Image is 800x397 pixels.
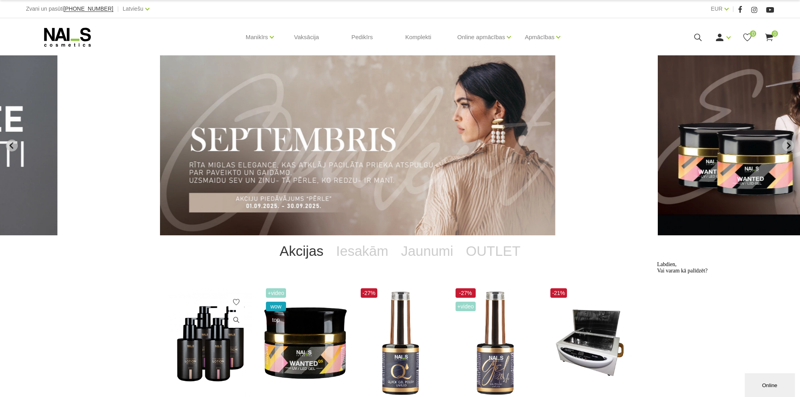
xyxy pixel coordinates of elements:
a: Online apmācības [457,21,505,53]
span: 0 [750,30,756,37]
span: -27% [361,288,378,298]
li: 2 of 11 [160,55,640,235]
span: | [117,4,119,14]
a: 0 [742,32,752,42]
a: Komplekti [399,18,438,56]
span: top [266,315,286,325]
iframe: chat widget [745,372,796,397]
span: +Video [456,302,476,311]
button: Previous slide [6,140,18,151]
span: -21% [550,288,567,298]
a: OUTLET [459,235,527,267]
a: [PHONE_NUMBER] [64,6,113,12]
a: Akcijas [273,235,330,267]
button: Next slide [782,140,794,151]
a: Vaksācija [288,18,325,56]
span: 0 [772,30,778,37]
a: Pedikīrs [345,18,379,56]
iframe: chat widget [654,258,796,369]
span: +Video [266,288,286,298]
a: Jaunumi [395,235,459,267]
span: wow [266,302,286,311]
span: -27% [456,288,476,298]
a: 0 [764,32,774,42]
div: Zvani un pasūti [26,4,113,14]
a: Apmācības [525,21,554,53]
span: Labdien, Vai varam kā palīdzēt? [3,3,54,15]
span: | [732,4,734,14]
div: Labdien,Vai varam kā palīdzēt? [3,3,145,16]
a: Latviešu [123,4,143,13]
a: Iesakām [330,235,395,267]
a: Manikīrs [246,21,268,53]
a: EUR [711,4,723,13]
